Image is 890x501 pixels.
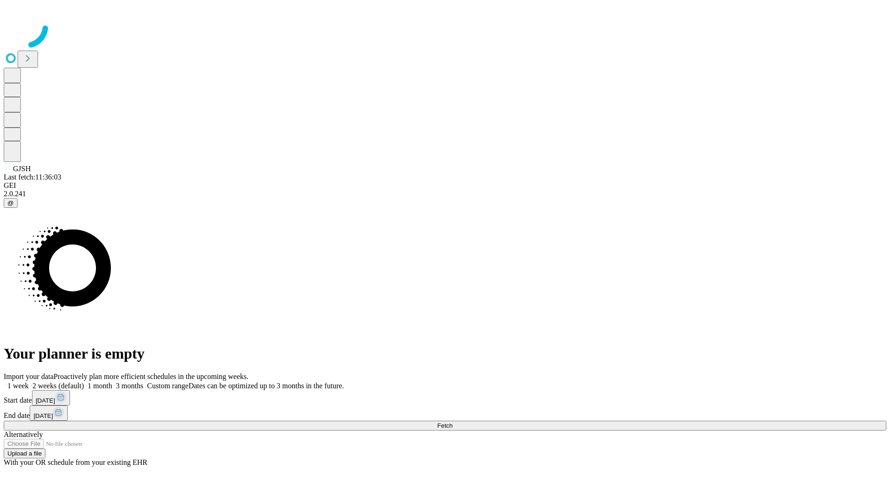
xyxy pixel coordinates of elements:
[54,373,248,380] span: Proactively plan more efficient schedules in the upcoming weeks.
[32,382,84,390] span: 2 weeks (default)
[88,382,112,390] span: 1 month
[4,390,886,405] div: Start date
[13,165,31,173] span: GJSH
[7,382,29,390] span: 1 week
[4,181,886,190] div: GEI
[4,405,886,421] div: End date
[4,449,45,458] button: Upload a file
[437,422,452,429] span: Fetch
[4,421,886,430] button: Fetch
[4,373,54,380] span: Import your data
[4,173,61,181] span: Last fetch: 11:36:03
[4,198,18,208] button: @
[147,382,188,390] span: Custom range
[116,382,143,390] span: 3 months
[7,199,14,206] span: @
[30,405,68,421] button: [DATE]
[4,345,886,362] h1: Your planner is empty
[189,382,344,390] span: Dates can be optimized up to 3 months in the future.
[33,412,53,419] span: [DATE]
[4,430,43,438] span: Alternatively
[32,390,70,405] button: [DATE]
[4,190,886,198] div: 2.0.241
[36,397,55,404] span: [DATE]
[4,458,147,466] span: With your OR schedule from your existing EHR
